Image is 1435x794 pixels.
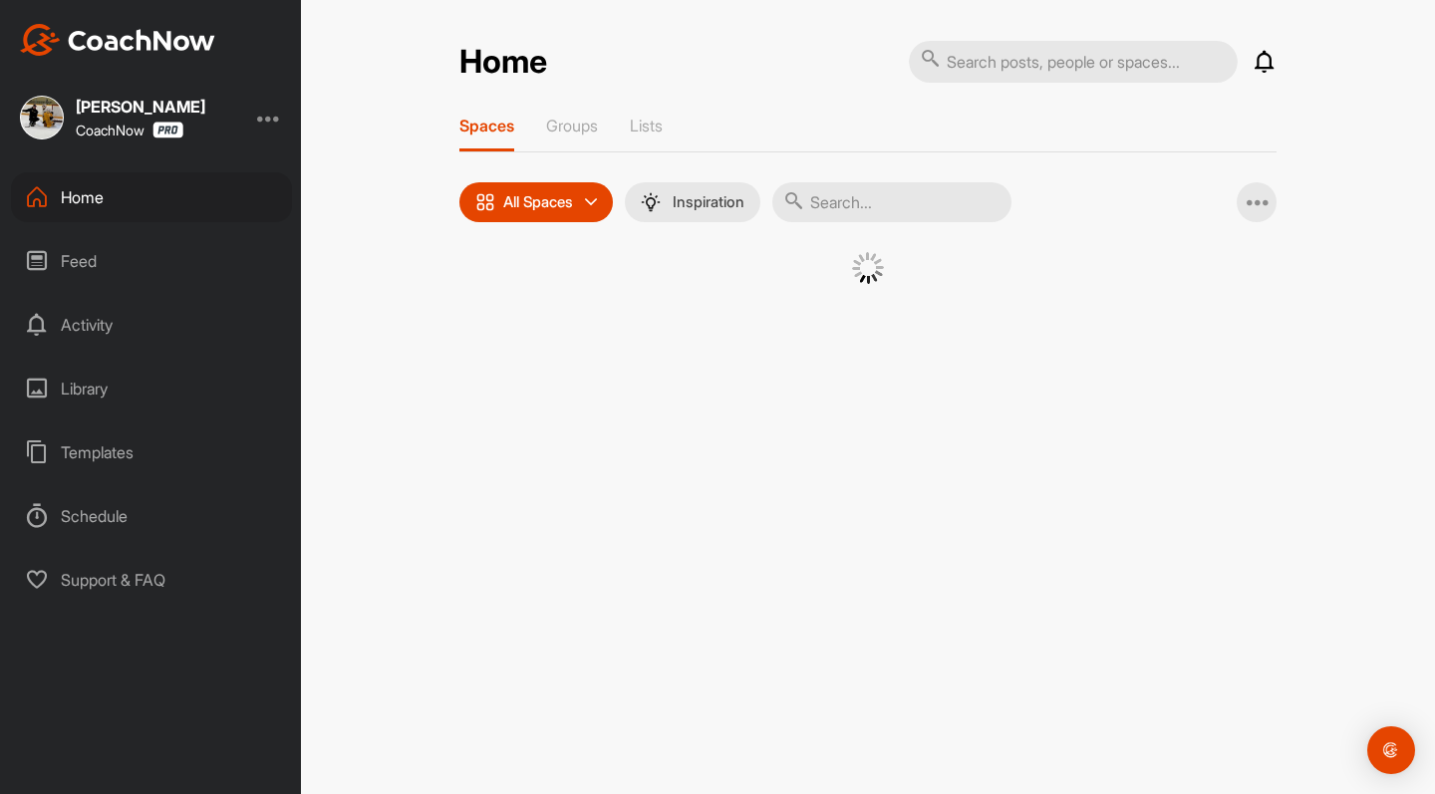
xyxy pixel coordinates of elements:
[852,252,884,284] img: G6gVgL6ErOh57ABN0eRmCEwV0I4iEi4d8EwaPGI0tHgoAbU4EAHFLEQAh+QQFCgALACwIAA4AGAASAAAEbHDJSesaOCdk+8xg...
[630,116,663,135] p: Lists
[459,116,514,135] p: Spaces
[11,300,292,350] div: Activity
[673,194,744,210] p: Inspiration
[546,116,598,135] p: Groups
[1367,726,1415,774] div: Open Intercom Messenger
[76,99,205,115] div: [PERSON_NAME]
[20,24,215,56] img: CoachNow
[11,236,292,286] div: Feed
[459,43,547,82] h2: Home
[11,491,292,541] div: Schedule
[76,122,183,138] div: CoachNow
[11,555,292,605] div: Support & FAQ
[11,172,292,222] div: Home
[772,182,1011,222] input: Search...
[11,364,292,413] div: Library
[641,192,661,212] img: menuIcon
[20,96,64,139] img: square_3fed8f48d1b2bbf541d5ff98a8a286cb.jpg
[909,41,1238,83] input: Search posts, people or spaces...
[475,192,495,212] img: icon
[11,427,292,477] div: Templates
[152,122,183,138] img: CoachNow Pro
[503,194,573,210] p: All Spaces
